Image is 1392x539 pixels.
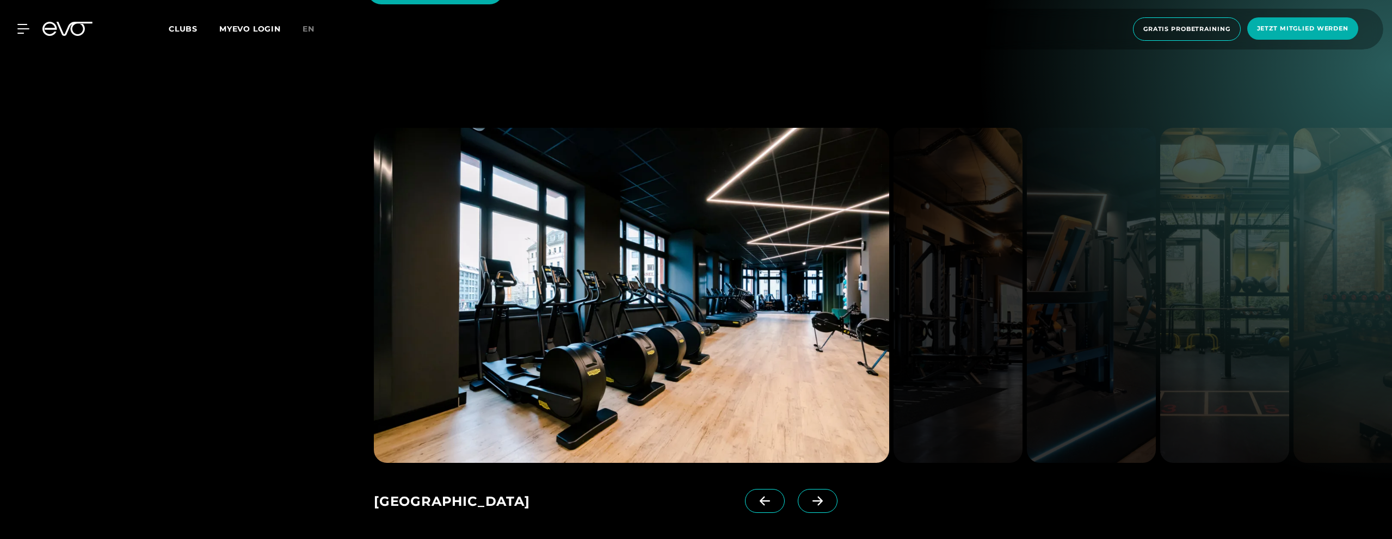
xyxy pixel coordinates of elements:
[1027,128,1156,463] img: evofitness
[219,24,281,34] a: MYEVO LOGIN
[1130,17,1244,41] a: Gratis Probetraining
[303,23,328,35] a: en
[169,23,219,34] a: Clubs
[1257,24,1348,33] span: Jetzt Mitglied werden
[1143,24,1230,34] span: Gratis Probetraining
[1244,17,1362,41] a: Jetzt Mitglied werden
[303,24,315,34] span: en
[1160,128,1289,463] img: evofitness
[169,24,198,34] span: Clubs
[374,128,889,463] img: evofitness
[894,128,1023,463] img: evofitness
